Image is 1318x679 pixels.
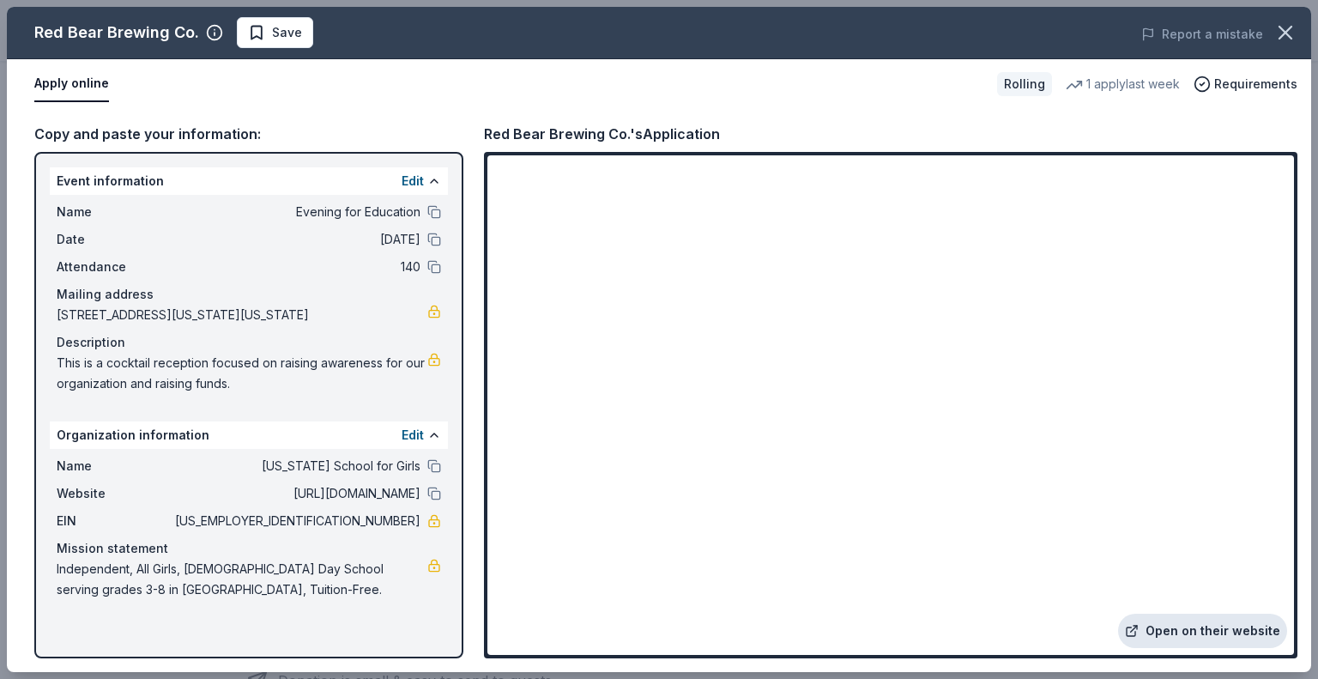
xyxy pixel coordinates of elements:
span: Evening for Education [172,202,420,222]
span: [US_EMPLOYER_IDENTIFICATION_NUMBER] [172,511,420,531]
span: [STREET_ADDRESS][US_STATE][US_STATE] [57,305,427,325]
span: Date [57,229,172,250]
button: Save [237,17,313,48]
span: Independent, All Girls, [DEMOGRAPHIC_DATA] Day School serving grades 3-8 in [GEOGRAPHIC_DATA], Tu... [57,559,427,600]
div: Copy and paste your information: [34,123,463,145]
div: Red Bear Brewing Co. [34,19,199,46]
span: 140 [172,257,420,277]
span: Name [57,202,172,222]
span: Attendance [57,257,172,277]
div: 1 apply last week [1066,74,1180,94]
div: Mission statement [57,538,441,559]
span: Name [57,456,172,476]
span: Website [57,483,172,504]
span: This is a cocktail reception focused on raising awareness for our organization and raising funds. [57,353,427,394]
button: Requirements [1194,74,1297,94]
div: Red Bear Brewing Co.'s Application [484,123,720,145]
div: Organization information [50,421,448,449]
span: EIN [57,511,172,531]
button: Edit [402,425,424,446]
div: Mailing address [57,284,441,305]
div: Rolling [997,72,1052,96]
div: Event information [50,167,448,195]
button: Report a mistake [1141,24,1263,45]
span: [DATE] [172,229,420,250]
span: [URL][DOMAIN_NAME] [172,483,420,504]
button: Apply online [34,66,109,102]
span: Save [272,22,302,43]
a: Open on their website [1118,614,1287,648]
span: [US_STATE] School for Girls [172,456,420,476]
button: Edit [402,171,424,191]
div: Description [57,332,441,353]
span: Requirements [1214,74,1297,94]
